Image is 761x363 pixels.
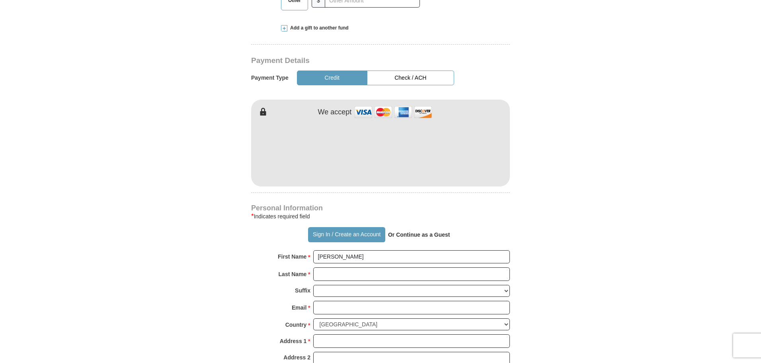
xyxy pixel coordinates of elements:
[353,104,433,121] img: credit cards accepted
[367,71,454,85] button: Check / ACH
[251,56,454,65] h3: Payment Details
[297,71,367,85] button: Credit
[279,269,307,280] strong: Last Name
[388,232,450,238] strong: Or Continue as a Guest
[251,205,510,211] h4: Personal Information
[318,108,352,117] h4: We accept
[251,75,289,81] h5: Payment Type
[283,352,310,363] strong: Address 2
[287,25,349,31] span: Add a gift to another fund
[295,285,310,296] strong: Suffix
[285,319,307,330] strong: Country
[308,227,385,242] button: Sign In / Create an Account
[280,336,307,347] strong: Address 1
[292,302,306,313] strong: Email
[278,251,306,262] strong: First Name
[251,212,510,221] div: Indicates required field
